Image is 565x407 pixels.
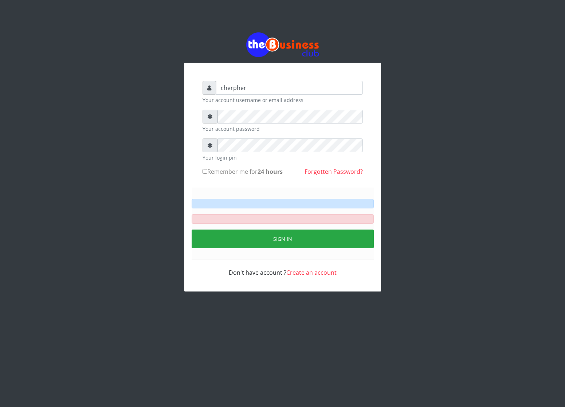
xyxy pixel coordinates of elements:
[203,259,363,277] div: Don't have account ?
[203,125,363,133] small: Your account password
[203,96,363,104] small: Your account username or email address
[203,154,363,161] small: Your login pin
[203,169,207,174] input: Remember me for24 hours
[192,230,374,248] button: Sign in
[216,81,363,95] input: Username or email address
[305,168,363,176] a: Forgotten Password?
[203,167,283,176] label: Remember me for
[258,168,283,176] b: 24 hours
[286,269,337,277] a: Create an account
